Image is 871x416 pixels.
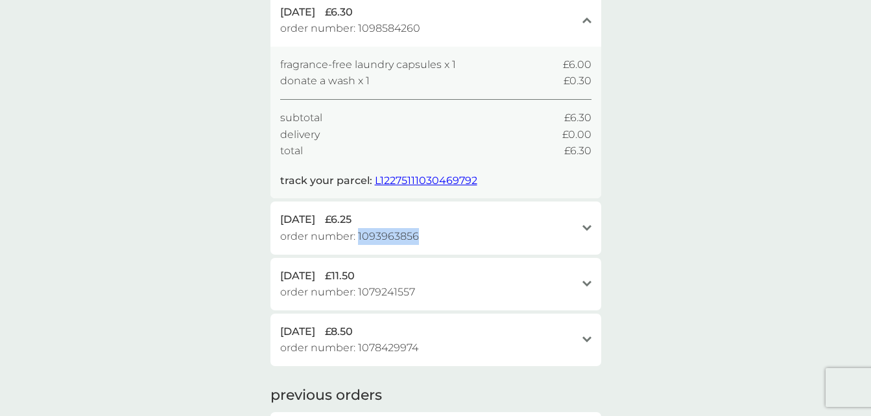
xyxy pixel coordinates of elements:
span: [DATE] [280,211,315,228]
p: track your parcel: [280,172,477,189]
a: L12275111030469792 [375,174,477,187]
span: £6.30 [564,110,591,126]
span: £0.00 [562,126,591,143]
span: order number: 1093963856 [280,228,419,245]
span: £6.30 [564,143,591,159]
span: total [280,143,303,159]
span: order number: 1078429974 [280,340,418,356]
span: [DATE] [280,268,315,284]
span: order number: 1098584260 [280,20,420,37]
span: £11.50 [325,268,355,284]
span: donate a wash x 1 [280,73,370,89]
span: order number: 1079241557 [280,284,415,301]
span: delivery [280,126,320,143]
span: fragrance-free laundry capsules x 1 [280,56,456,73]
h2: previous orders [270,386,382,406]
span: £6.00 [563,56,591,73]
span: £0.30 [564,73,591,89]
span: £6.30 [325,4,353,21]
span: £6.25 [325,211,352,228]
span: subtotal [280,110,322,126]
span: £8.50 [325,323,353,340]
span: [DATE] [280,323,315,340]
span: [DATE] [280,4,315,21]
